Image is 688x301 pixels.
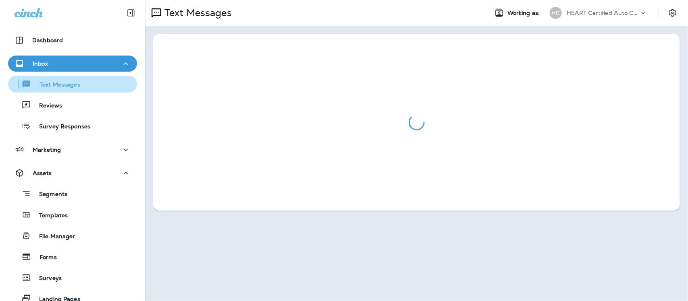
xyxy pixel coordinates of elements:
[8,269,137,286] button: Surveys
[33,170,52,176] p: Assets
[31,233,75,241] p: File Manager
[8,76,137,93] button: Text Messages
[8,32,137,48] button: Dashboard
[31,191,67,199] p: Segments
[33,146,61,153] p: Marketing
[120,5,142,21] button: Collapse Sidebar
[8,97,137,113] button: Reviews
[31,212,68,220] p: Templates
[8,185,137,202] button: Segments
[8,142,137,158] button: Marketing
[8,248,137,265] button: Forms
[31,275,62,282] p: Surveys
[31,254,57,262] p: Forms
[32,37,63,43] p: Dashboard
[8,165,137,181] button: Assets
[567,10,639,16] p: HEART Certified Auto Care
[8,56,137,72] button: Inbox
[8,118,137,134] button: Survey Responses
[665,6,680,20] button: Settings
[507,10,542,16] span: Working as:
[31,123,90,131] p: Survey Responses
[31,102,62,110] p: Reviews
[8,206,137,223] button: Templates
[8,227,137,244] button: File Manager
[31,81,80,89] p: Text Messages
[550,7,562,19] div: HC
[161,7,232,19] p: Text Messages
[33,60,48,67] p: Inbox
